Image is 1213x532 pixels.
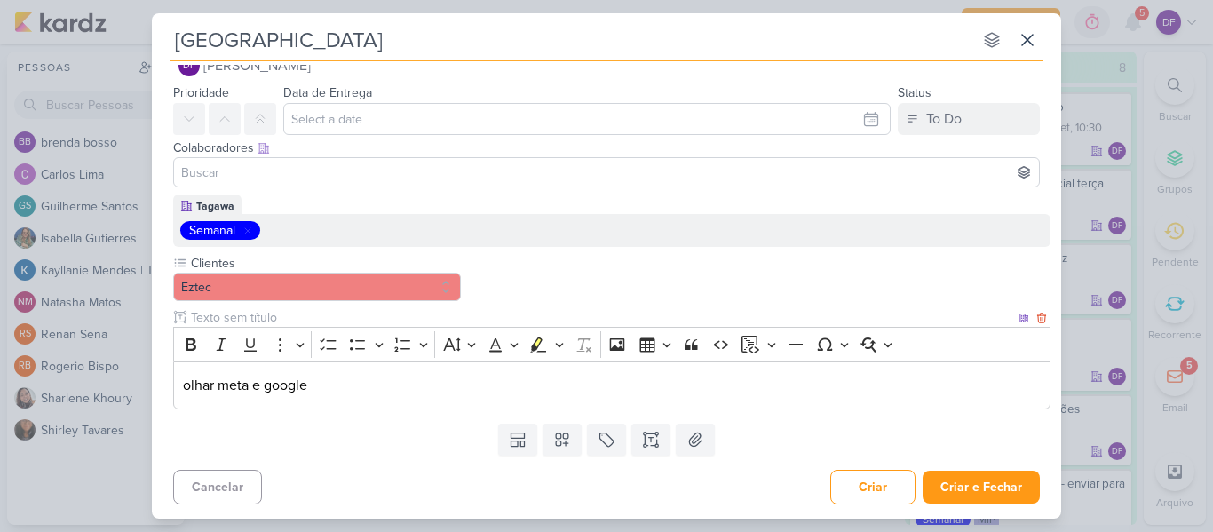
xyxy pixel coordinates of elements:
p: olhar meta e google [183,375,1042,396]
button: Cancelar [173,470,262,504]
div: Semanal [189,221,235,240]
div: Editor editing area: main [173,361,1050,410]
button: Eztec [173,273,461,301]
label: Clientes [189,254,461,273]
input: Buscar [178,162,1035,183]
p: DF [183,61,195,71]
button: DF [PERSON_NAME] [173,50,1040,82]
button: Criar e Fechar [923,471,1040,504]
span: [PERSON_NAME] [203,55,311,76]
div: Tagawa [196,198,234,214]
div: Diego Freitas [178,55,200,76]
input: Select a date [283,103,891,135]
div: To Do [926,108,962,130]
label: Prioridade [173,85,229,100]
label: Status [898,85,932,100]
div: Editor toolbar [173,327,1050,361]
input: Texto sem título [187,308,1015,327]
div: Colaboradores [173,139,1040,157]
input: Kard Sem Título [170,24,972,56]
button: Criar [830,470,916,504]
label: Data de Entrega [283,85,372,100]
button: To Do [898,103,1040,135]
